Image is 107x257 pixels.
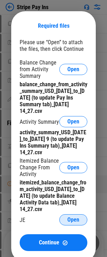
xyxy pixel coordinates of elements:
[20,179,87,212] div: itemized_balance_change_from_activity_USD_[DATE]_to_[DATE] (to update Balance Activity Data tab)_...
[67,165,79,170] span: Open
[20,234,87,251] button: ContinueContinue
[59,116,87,127] button: Open
[59,162,87,173] button: Open
[20,39,87,52] div: Please use “Open” to attach the files, then click Continue
[39,240,59,245] span: Continue
[20,59,59,79] div: Balance Change from Activity Summary
[62,240,68,246] img: Continue
[20,119,59,125] div: Activity Summary
[20,157,59,177] div: Itemized Balance Change From Activity
[67,217,79,223] span: Open
[20,129,87,156] div: activity_summary_USD_[DATE]_to_[DATE] 9 (to update Pay Ins Summary tab)_[DATE] 14_27.csv
[67,119,79,124] span: Open
[20,217,25,223] div: JE
[20,81,87,114] div: balance_change_from_activity_summary_USD_[DATE]_to_[DATE] (to update Pay Ins Summary tab)_[DATE] ...
[67,67,79,72] span: Open
[59,64,87,75] button: Open
[20,22,87,29] div: Required files
[59,214,87,225] button: Open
